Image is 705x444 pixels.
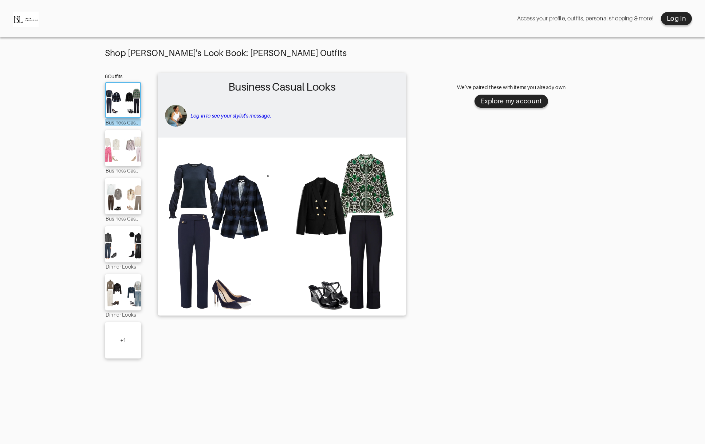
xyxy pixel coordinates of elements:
img: Outfit Business Casual Looks [104,87,142,114]
div: We’ve paired these with items you already own [422,84,600,91]
img: Outfit Dinner Looks [102,278,144,307]
div: Explore my account [480,97,542,106]
a: Log in to see your stylist's message. [190,113,271,119]
div: Shop [PERSON_NAME]'s Look Book: [PERSON_NAME] Outfits [105,48,600,58]
div: Access your profile, outfits, personal shopping & more! [517,15,654,22]
img: avatar [165,105,187,127]
div: Dinner Looks [105,310,141,318]
div: Business Casual Looks [105,118,141,126]
img: Outfit Business Casual Looks [102,182,144,211]
div: + 1 [120,337,126,344]
img: Outfit Business Casual Looks [102,134,144,163]
div: 6 Outfits [105,73,141,80]
img: Outfit Business Casual Looks [161,141,402,311]
div: Business Casual Looks [105,166,141,174]
button: Log in [661,12,692,25]
div: Business Casual Looks [105,214,141,222]
div: Log in [667,14,686,23]
div: Dinner Looks [105,262,141,270]
img: Outfit Dinner Looks [102,230,144,259]
h2: Business Casual Looks [161,76,402,98]
button: Explore my account [474,95,548,108]
img: BL Image Consulting logo [13,6,39,31]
